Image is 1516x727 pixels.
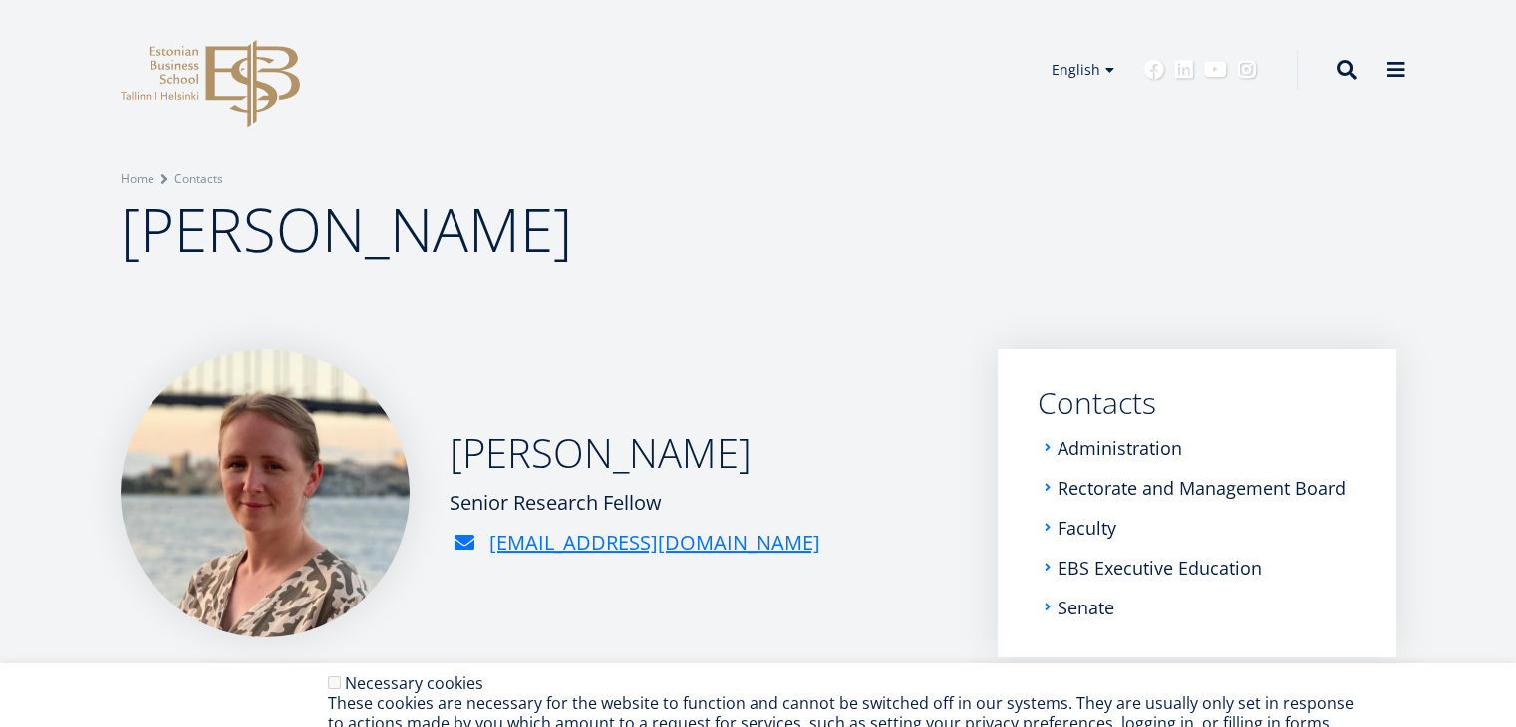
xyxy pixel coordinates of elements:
[1174,60,1194,80] a: Linkedin
[345,672,483,694] label: Necessary cookies
[121,349,410,637] img: Annika Kaabel
[1144,60,1164,80] a: Facebook
[489,528,820,558] a: [EMAIL_ADDRESS][DOMAIN_NAME]
[121,169,154,189] a: Home
[1058,558,1262,578] a: EBS Executive Education
[1058,478,1346,498] a: Rectorate and Management Board
[1038,388,1357,418] a: Contacts
[174,169,223,189] a: Contacts
[1237,60,1257,80] a: Instagram
[450,488,820,518] div: Senior Research Fellow
[1058,438,1182,458] a: Administration
[1058,598,1114,617] a: Senate
[121,188,572,270] span: [PERSON_NAME]
[1058,518,1116,538] a: Faculty
[450,428,820,478] h2: [PERSON_NAME]
[1204,60,1227,80] a: Youtube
